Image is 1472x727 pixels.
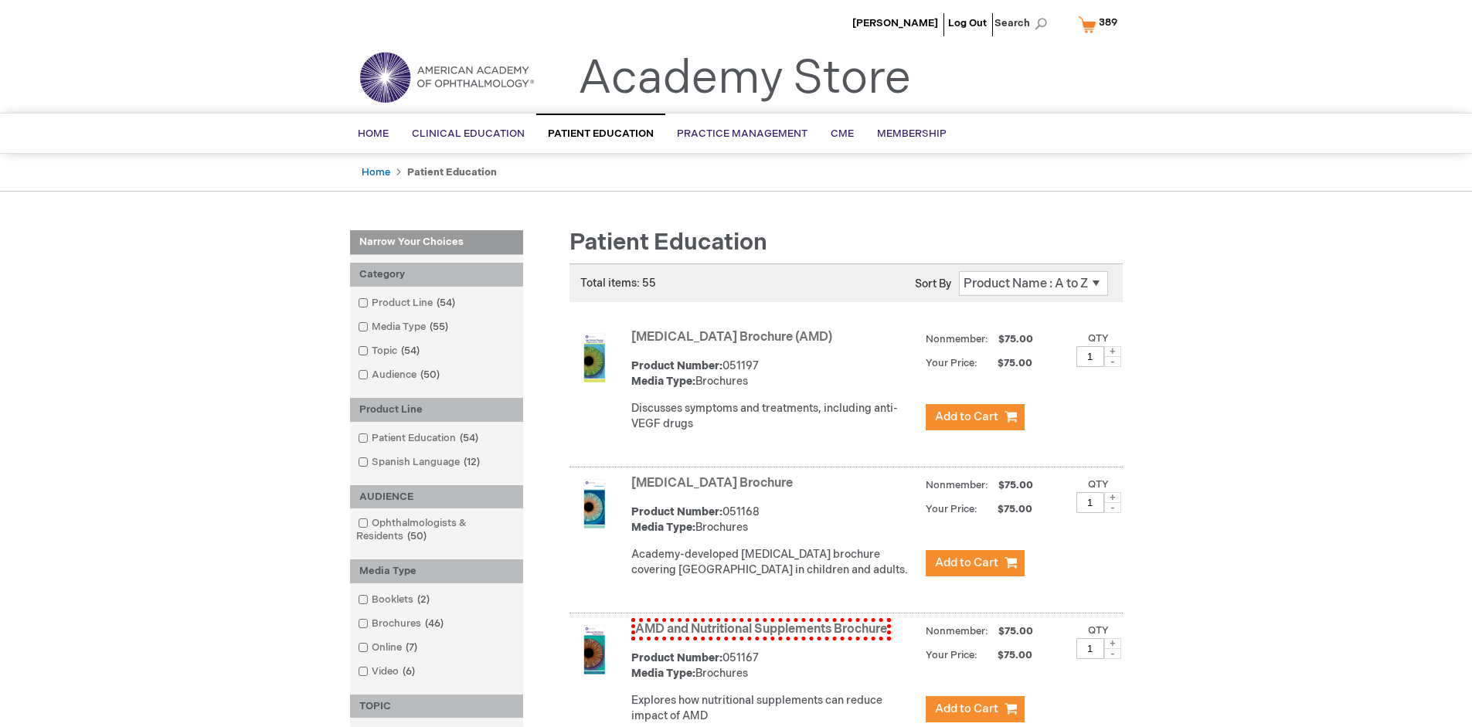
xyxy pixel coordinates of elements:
img: AMD and Nutritional Supplements Brochure [569,625,619,674]
div: Category [350,263,523,287]
a: Log Out [948,17,987,29]
div: Product Line [350,398,523,422]
span: 12 [460,456,484,468]
div: Media Type [350,559,523,583]
img: Age-Related Macular Degeneration Brochure (AMD) [569,333,619,382]
span: Add to Cart [935,555,998,570]
strong: Product Number: [631,505,722,518]
label: Sort By [915,277,951,290]
strong: Media Type: [631,375,695,388]
a: AMD and Nutritional Supplements Brochure [631,618,891,640]
span: $75.00 [996,625,1035,637]
strong: Your Price: [926,649,977,661]
span: 2 [413,593,433,606]
a: Media Type55 [354,320,454,335]
span: $75.00 [996,479,1035,491]
span: Practice Management [677,127,807,140]
span: CME [831,127,854,140]
span: 46 [421,617,447,630]
span: Search [994,8,1053,39]
label: Qty [1088,624,1109,637]
span: Total items: 55 [580,277,656,290]
a: Product Line54 [354,296,461,311]
a: 389 [1075,11,1127,38]
span: 389 [1099,16,1117,29]
span: 6 [399,665,419,678]
a: Academy Store [578,51,911,107]
span: Add to Cart [935,409,998,424]
strong: Your Price: [926,357,977,369]
a: [PERSON_NAME] [852,17,938,29]
a: Patient Education54 [354,431,484,446]
strong: Product Number: [631,359,722,372]
a: Topic54 [354,344,426,358]
span: $75.00 [996,333,1035,345]
span: Add to Cart [935,702,998,716]
span: 55 [426,321,452,333]
input: Qty [1076,492,1104,513]
a: Online7 [354,640,423,655]
a: Brochures46 [354,617,450,631]
input: Qty [1076,638,1104,659]
span: Patient Education [548,127,654,140]
strong: Product Number: [631,651,722,664]
strong: Narrow Your Choices [350,230,523,255]
span: 50 [416,369,444,381]
a: Audience50 [354,368,446,382]
span: $75.00 [980,503,1035,515]
span: $75.00 [980,649,1035,661]
button: Add to Cart [926,404,1025,430]
a: Ophthalmologists & Residents50 [354,516,519,544]
span: Home [358,127,389,140]
span: 7 [402,641,421,654]
span: Patient Education [569,229,767,256]
strong: Your Price: [926,503,977,515]
span: 54 [456,432,482,444]
button: Add to Cart [926,696,1025,722]
a: Spanish Language12 [354,455,486,470]
span: $75.00 [980,357,1035,369]
div: AUDIENCE [350,485,523,509]
div: TOPIC [350,695,523,719]
p: Discusses symptoms and treatments, including anti-VEGF drugs [631,401,918,432]
button: Add to Cart [926,550,1025,576]
div: 051197 Brochures [631,358,918,389]
label: Qty [1088,478,1109,491]
span: 50 [403,530,430,542]
span: 54 [397,345,423,357]
strong: Patient Education [407,166,497,178]
a: Video6 [354,664,421,679]
strong: Media Type: [631,521,695,534]
a: Booklets2 [354,593,436,607]
a: Home [362,166,390,178]
div: 051167 Brochures [631,651,918,681]
strong: Media Type: [631,667,695,680]
strong: Nonmember: [926,330,988,349]
img: Amblyopia Brochure [569,479,619,528]
span: Clinical Education [412,127,525,140]
a: [MEDICAL_DATA] Brochure (AMD) [631,330,832,345]
span: 54 [433,297,459,309]
p: Explores how nutritional supplements can reduce impact of AMD [631,693,918,724]
strong: Nonmember: [926,476,988,495]
a: [MEDICAL_DATA] Brochure [631,476,793,491]
label: Qty [1088,332,1109,345]
input: Qty [1076,346,1104,367]
span: Membership [877,127,947,140]
strong: Nonmember: [926,622,988,641]
div: 051168 Brochures [631,504,918,535]
p: Academy-developed [MEDICAL_DATA] brochure covering [GEOGRAPHIC_DATA] in children and adults. [631,547,918,578]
